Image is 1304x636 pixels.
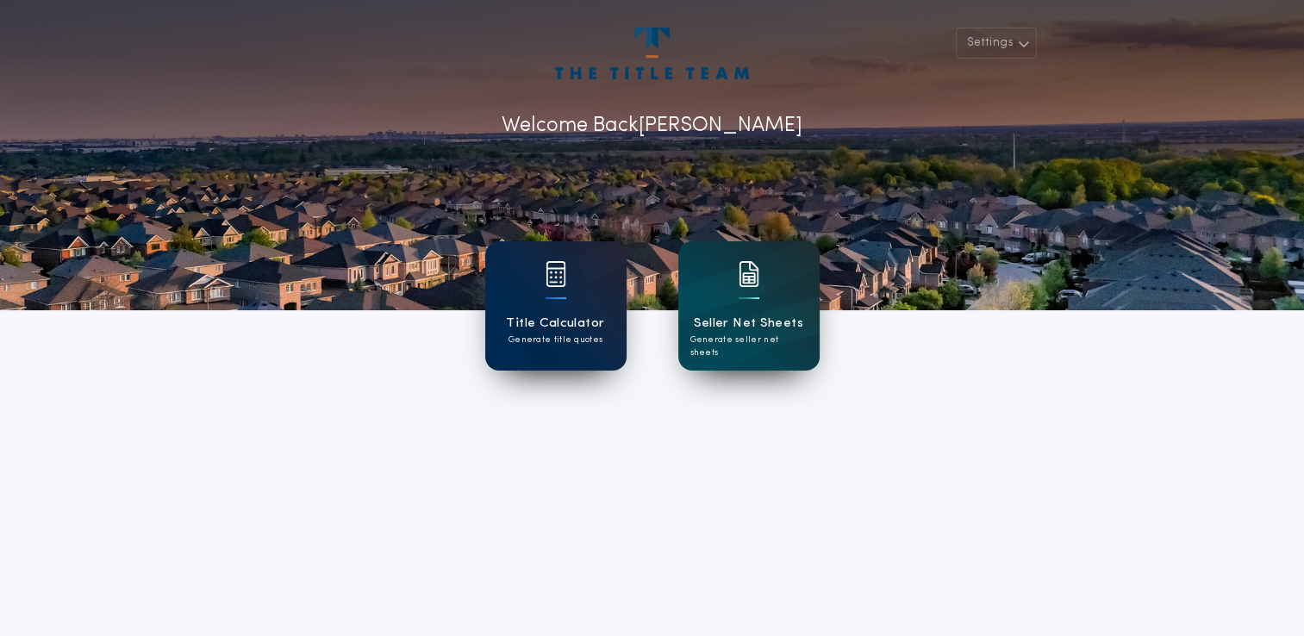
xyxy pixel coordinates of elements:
p: Generate seller net sheets [690,334,808,359]
img: account-logo [555,28,748,79]
img: card icon [546,261,566,287]
p: Welcome Back [PERSON_NAME] [502,110,802,141]
button: Settings [956,28,1037,59]
p: Generate title quotes [508,334,602,346]
h1: Title Calculator [506,314,604,334]
a: card iconTitle CalculatorGenerate title quotes [485,241,627,371]
a: card iconSeller Net SheetsGenerate seller net sheets [678,241,820,371]
img: card icon [739,261,759,287]
h1: Seller Net Sheets [694,314,803,334]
